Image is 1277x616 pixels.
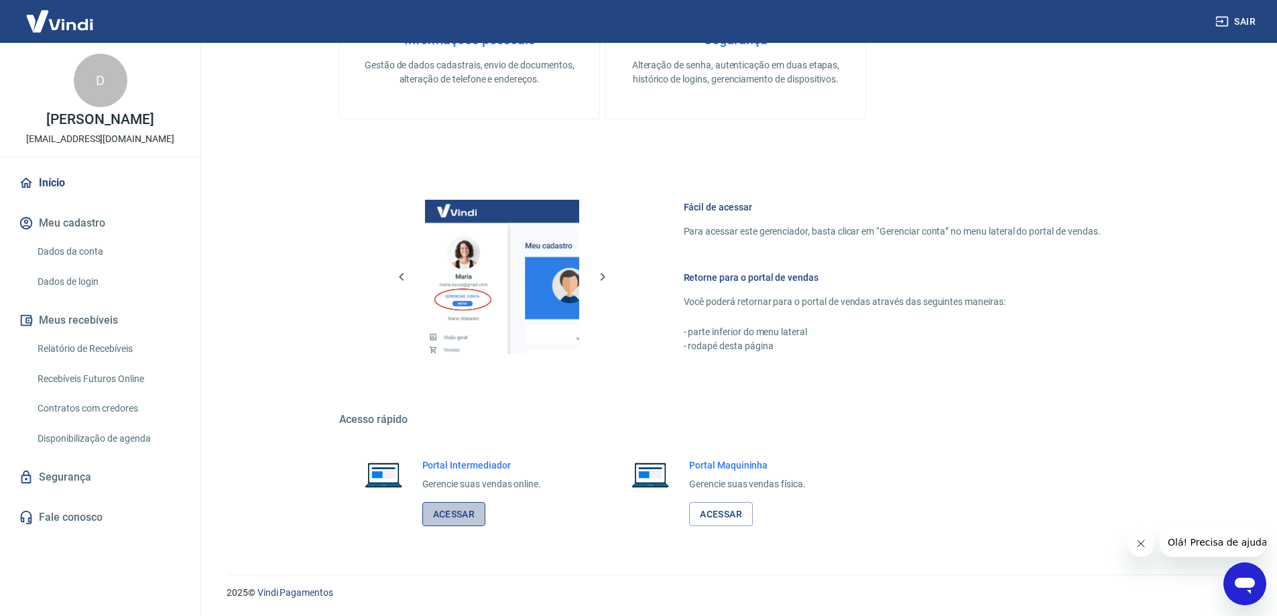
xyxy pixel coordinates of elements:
a: Vindi Pagamentos [257,587,333,598]
button: Sair [1213,9,1261,34]
h6: Portal Maquininha [689,458,806,472]
p: - rodapé desta página [684,339,1101,353]
p: Gerencie suas vendas online. [422,477,542,491]
a: Acessar [689,502,753,527]
a: Contratos com credores [32,395,184,422]
a: Recebíveis Futuros Online [32,365,184,393]
img: Imagem da dashboard mostrando o botão de gerenciar conta na sidebar no lado esquerdo [425,200,579,354]
a: Início [16,168,184,198]
a: Acessar [422,502,486,527]
a: Relatório de Recebíveis [32,335,184,363]
a: Segurança [16,463,184,492]
a: Dados da conta [32,238,184,265]
span: Olá! Precisa de ajuda? [8,9,113,20]
p: Gerencie suas vendas física. [689,477,806,491]
p: [EMAIL_ADDRESS][DOMAIN_NAME] [26,132,174,146]
h5: Acesso rápido [339,413,1133,426]
button: Meus recebíveis [16,306,184,335]
h6: Portal Intermediador [422,458,542,472]
p: Alteração de senha, autenticação em duas etapas, histórico de logins, gerenciamento de dispositivos. [627,58,844,86]
p: Gestão de dados cadastrais, envio de documentos, alteração de telefone e endereços. [361,58,578,86]
iframe: Botão para abrir a janela de mensagens [1223,562,1266,605]
a: Disponibilização de agenda [32,425,184,452]
img: Vindi [16,1,103,42]
img: Imagem de um notebook aberto [355,458,412,491]
p: - parte inferior do menu lateral [684,325,1101,339]
p: Você poderá retornar para o portal de vendas através das seguintes maneiras: [684,295,1101,309]
h6: Retorne para o portal de vendas [684,271,1101,284]
iframe: Fechar mensagem [1128,530,1154,557]
div: D [74,54,127,107]
p: [PERSON_NAME] [46,113,154,127]
h6: Fácil de acessar [684,200,1101,214]
iframe: Mensagem da empresa [1160,528,1266,557]
button: Meu cadastro [16,208,184,238]
a: Dados de login [32,268,184,296]
p: 2025 © [227,586,1245,600]
img: Imagem de um notebook aberto [622,458,678,491]
p: Para acessar este gerenciador, basta clicar em “Gerenciar conta” no menu lateral do portal de ven... [684,225,1101,239]
a: Fale conosco [16,503,184,532]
